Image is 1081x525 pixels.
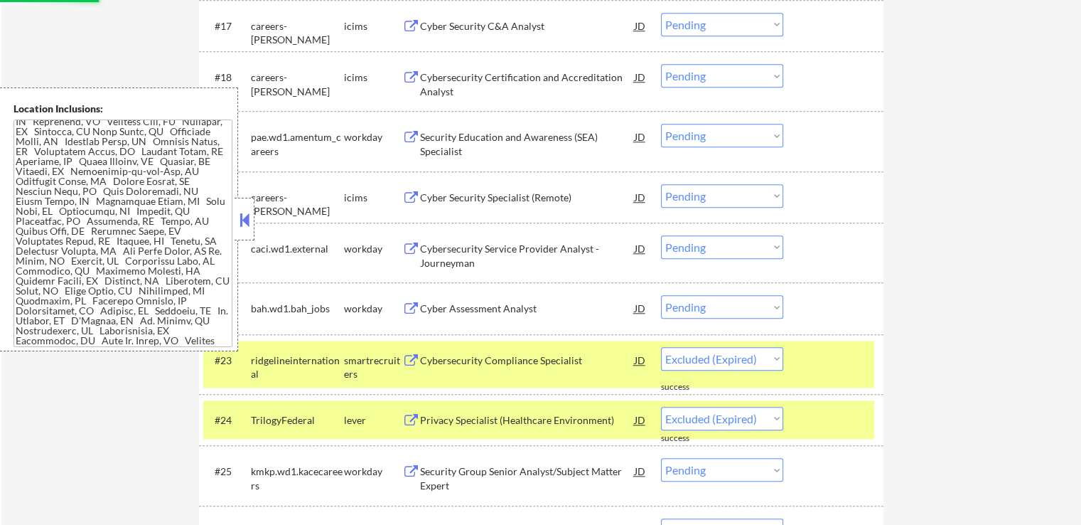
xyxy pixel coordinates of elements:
div: JD [633,184,647,210]
div: Cyber Security Specialist (Remote) [420,191,635,205]
div: Cyber Assessment Analyst [420,302,635,316]
div: Cybersecurity Compliance Specialist [420,354,635,368]
div: pae.wd1.amentum_careers [251,130,344,158]
div: #17 [215,19,240,33]
div: JD [633,64,647,90]
div: Cybersecurity Service Provider Analyst - Journeyman [420,242,635,270]
div: caci.wd1.external [251,242,344,256]
div: Security Group Senior Analyst/Subject Matter Expert [420,465,635,492]
div: JD [633,235,647,261]
div: JD [633,295,647,321]
div: #18 [215,70,240,85]
div: JD [633,124,647,149]
div: careers-[PERSON_NAME] [251,191,344,218]
div: icims [344,19,402,33]
div: Location Inclusions: [14,102,232,116]
div: Cyber Security C&A Analyst [420,19,635,33]
div: Cybersecurity Certification and Accreditation Analyst [420,70,635,98]
div: Privacy Specialist (Healthcare Environment) [420,413,635,428]
div: TrilogyFederal [251,413,344,428]
div: JD [633,458,647,484]
div: ridgelineinternational [251,354,344,381]
div: icims [344,70,402,85]
div: success [661,433,718,445]
div: icims [344,191,402,205]
div: JD [633,13,647,38]
div: JD [633,407,647,433]
div: lever [344,413,402,428]
div: #24 [215,413,240,428]
div: bah.wd1.bah_jobs [251,302,344,316]
div: kmkp.wd1.kacecareers [251,465,344,492]
div: workday [344,130,402,144]
div: success [661,381,718,393]
div: workday [344,242,402,256]
div: workday [344,465,402,479]
div: Security Education and Awareness (SEA) Specialist [420,130,635,158]
div: #23 [215,354,240,368]
div: careers-[PERSON_NAME] [251,19,344,47]
div: JD [633,347,647,373]
div: careers-[PERSON_NAME] [251,70,344,98]
div: #25 [215,465,240,479]
div: smartrecruiters [344,354,402,381]
div: workday [344,302,402,316]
